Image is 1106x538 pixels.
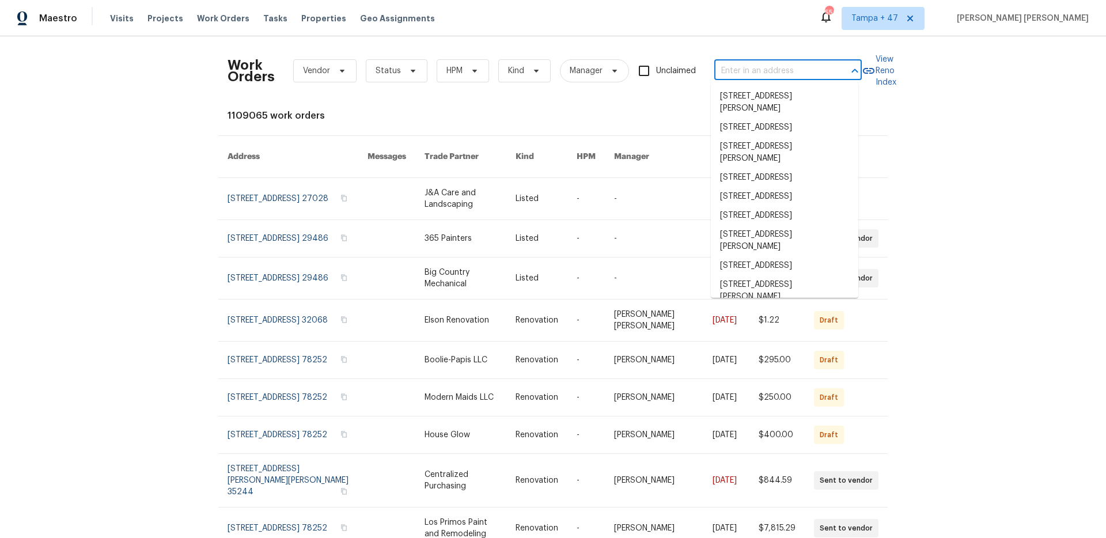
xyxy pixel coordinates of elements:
button: Copy Address [339,315,349,325]
input: Enter in an address [714,62,829,80]
td: Listed [506,257,567,300]
td: - [605,178,703,220]
td: - [567,220,605,257]
span: Visits [110,13,134,24]
td: [PERSON_NAME] [605,416,703,454]
li: [STREET_ADDRESS] [711,118,858,137]
td: [PERSON_NAME] [605,454,703,507]
li: [STREET_ADDRESS][PERSON_NAME] [711,275,858,306]
button: Copy Address [339,486,349,497]
td: - [567,454,605,507]
span: Status [376,65,401,77]
td: - [567,416,605,454]
li: [STREET_ADDRESS] [711,206,858,225]
span: Maestro [39,13,77,24]
td: - [567,178,605,220]
td: 365 Painters [415,220,506,257]
button: Copy Address [339,233,349,243]
td: - [567,257,605,300]
span: Unclaimed [656,65,696,77]
button: Copy Address [339,522,349,533]
li: [STREET_ADDRESS] [711,187,858,206]
td: [PERSON_NAME] [605,379,703,416]
li: [STREET_ADDRESS][PERSON_NAME] [711,137,858,168]
td: - [605,220,703,257]
th: Manager [605,136,703,178]
div: 559 [825,7,833,18]
span: [PERSON_NAME] [PERSON_NAME] [952,13,1089,24]
td: - [567,379,605,416]
td: Listed [506,220,567,257]
div: 1109065 work orders [228,110,878,122]
td: Renovation [506,379,567,416]
td: Renovation [506,342,567,379]
button: Copy Address [339,354,349,365]
h2: Work Orders [228,59,275,82]
span: Properties [301,13,346,24]
span: Tasks [263,14,287,22]
span: Geo Assignments [360,13,435,24]
td: Boolie-Papis LLC [415,342,506,379]
button: Close [847,63,863,79]
th: HPM [567,136,605,178]
span: Projects [147,13,183,24]
td: Elson Renovation [415,300,506,342]
td: [PERSON_NAME] [605,342,703,379]
a: View Reno Index [862,54,896,88]
td: - [567,300,605,342]
span: Kind [508,65,524,77]
li: [STREET_ADDRESS] [711,168,858,187]
li: [STREET_ADDRESS] [711,256,858,275]
td: Modern Maids LLC [415,379,506,416]
td: Listed [506,178,567,220]
span: Vendor [303,65,330,77]
td: - [567,342,605,379]
td: Renovation [506,300,567,342]
td: House Glow [415,416,506,454]
th: Messages [358,136,415,178]
td: - [605,257,703,300]
li: [STREET_ADDRESS][PERSON_NAME] [711,225,858,256]
button: Copy Address [339,193,349,203]
th: Due Date [703,136,749,178]
td: J&A Care and Landscaping [415,178,506,220]
td: [PERSON_NAME] [PERSON_NAME] [605,300,703,342]
td: Renovation [506,454,567,507]
span: Work Orders [197,13,249,24]
td: Big Country Mechanical [415,257,506,300]
span: Manager [570,65,603,77]
button: Copy Address [339,272,349,283]
li: [STREET_ADDRESS][PERSON_NAME] [711,87,858,118]
button: Copy Address [339,392,349,402]
th: Trade Partner [415,136,506,178]
span: Tampa + 47 [851,13,898,24]
th: Kind [506,136,567,178]
button: Copy Address [339,429,349,440]
td: Renovation [506,416,567,454]
span: HPM [446,65,463,77]
th: Address [218,136,358,178]
td: Centralized Purchasing [415,454,506,507]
